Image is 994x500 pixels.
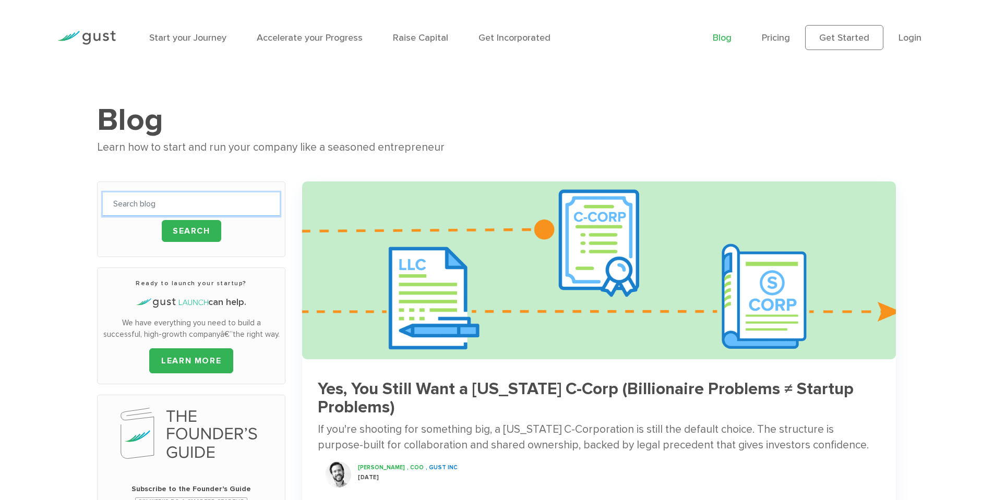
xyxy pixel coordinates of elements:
[149,32,226,43] a: Start your Journey
[103,296,280,309] h4: can help.
[97,139,896,156] div: Learn how to start and run your company like a seasoned entrepreneur
[257,32,363,43] a: Accelerate your Progress
[358,474,379,481] span: [DATE]
[318,380,880,417] h3: Yes, You Still Want a [US_STATE] C-Corp (Billionaire Problems ≠ Startup Problems)
[899,32,921,43] a: Login
[302,181,896,359] img: S Corporation Llc Startup Tax Savings Hero 745a637daab6798955651138ffe46d682c36e4ed50c581f4efd756...
[97,101,896,139] h1: Blog
[103,484,280,494] span: Subscribe to the Founder's Guide
[103,192,280,216] input: Search blog
[318,422,880,453] div: If you're shooting for something big, a [US_STATE] C-Corporation is still the default choice. The...
[426,464,458,471] span: , Gust INC
[478,32,550,43] a: Get Incorporated
[358,464,405,471] span: [PERSON_NAME]
[103,317,280,340] p: We have everything you need to build a successful, high-growth companyâ€”the right way.
[162,220,221,242] input: Search
[57,31,116,45] img: Gust Logo
[149,348,233,373] a: LEARN MORE
[393,32,448,43] a: Raise Capital
[407,464,424,471] span: , COO
[805,25,883,50] a: Get Started
[103,278,280,288] h3: Ready to launch your startup?
[325,461,351,487] img: Ryan Nash
[762,32,790,43] a: Pricing
[713,32,732,43] a: Blog
[302,181,896,498] a: S Corporation Llc Startup Tax Savings Hero 745a637daab6798955651138ffe46d682c36e4ed50c581f4efd756...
